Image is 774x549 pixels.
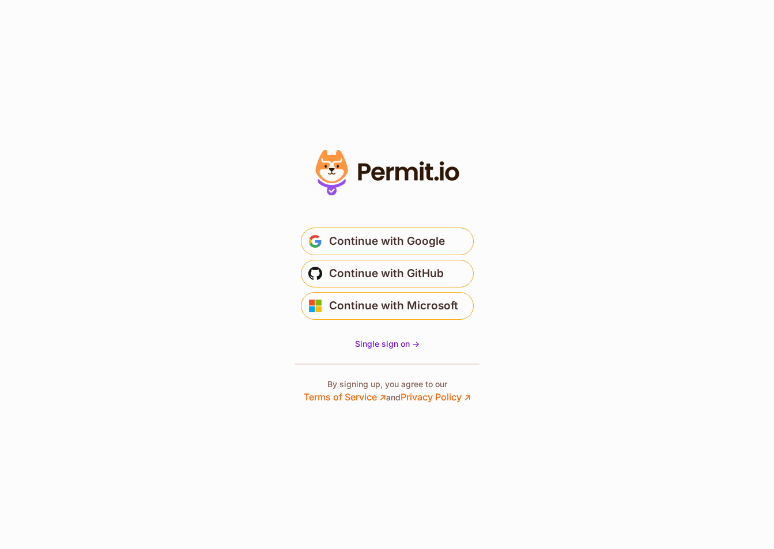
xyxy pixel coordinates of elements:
button: Continue with GitHub [301,260,474,287]
a: Single sign on -> [355,338,420,350]
span: Continue with GitHub [329,264,444,283]
a: Terms of Service ↗ [304,391,386,403]
button: Continue with Microsoft [301,292,474,320]
span: Continue with Microsoft [329,297,458,315]
p: By signing up, you agree to our and [304,378,471,404]
span: Single sign on -> [355,339,420,349]
span: Continue with Google [329,232,445,251]
button: Continue with Google [301,228,474,255]
a: Privacy Policy ↗ [401,391,471,403]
